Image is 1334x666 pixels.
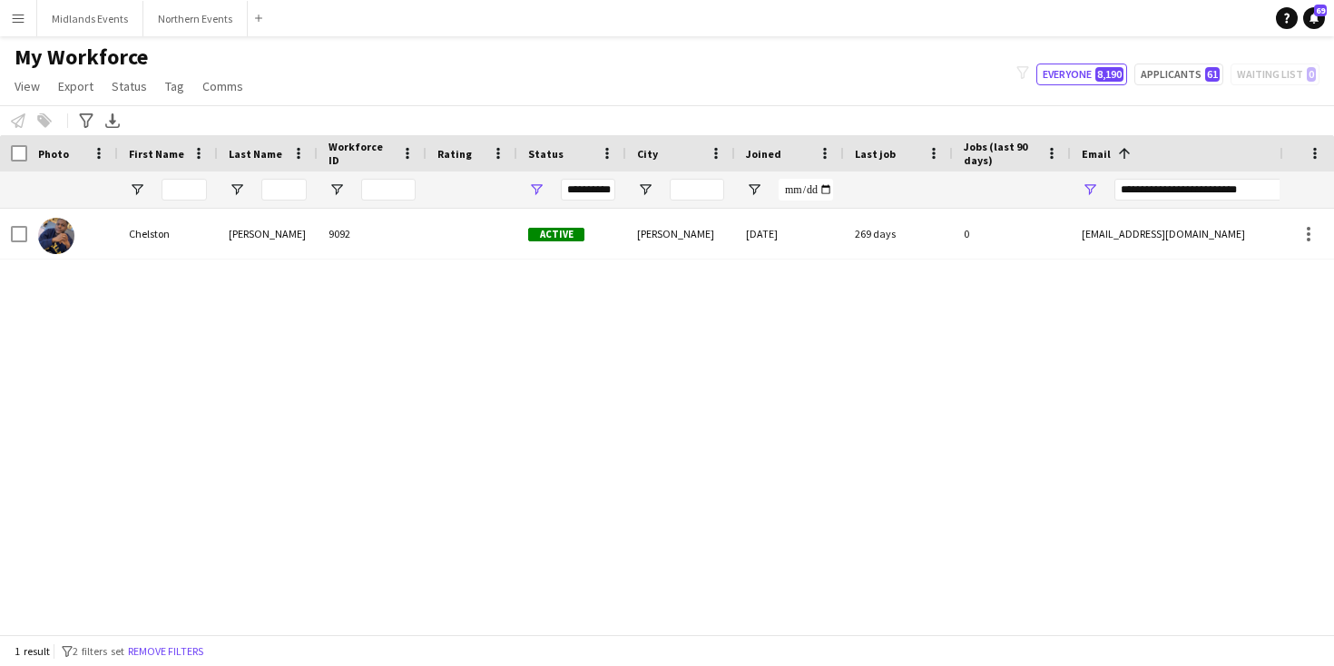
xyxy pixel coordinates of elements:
span: 8,190 [1095,67,1123,82]
input: Workforce ID Filter Input [361,179,416,201]
app-action-btn: Advanced filters [75,110,97,132]
button: Open Filter Menu [129,181,145,198]
app-action-btn: Export XLSX [102,110,123,132]
button: Applicants61 [1134,64,1223,85]
button: Open Filter Menu [229,181,245,198]
a: Comms [195,74,250,98]
span: Status [528,147,564,161]
button: Everyone8,190 [1036,64,1127,85]
div: 269 days [844,209,953,259]
span: Photo [38,147,69,161]
input: City Filter Input [670,179,724,201]
button: Open Filter Menu [1082,181,1098,198]
div: 9092 [318,209,427,259]
span: 61 [1205,67,1220,82]
span: City [637,147,658,161]
span: Tag [165,78,184,94]
span: Last job [855,147,896,161]
a: 69 [1303,7,1325,29]
span: Rating [437,147,472,161]
button: Open Filter Menu [746,181,762,198]
span: View [15,78,40,94]
input: Last Name Filter Input [261,179,307,201]
span: 69 [1314,5,1327,16]
input: Joined Filter Input [779,179,833,201]
span: Jobs (last 90 days) [964,140,1038,167]
button: Open Filter Menu [637,181,653,198]
span: Workforce ID [329,140,394,167]
a: Tag [158,74,191,98]
div: [DATE] [735,209,844,259]
button: Midlands Events [37,1,143,36]
button: Remove filters [124,642,207,661]
span: 2 filters set [73,644,124,658]
div: [PERSON_NAME] [626,209,735,259]
img: Chelston Phillip [38,218,74,254]
div: [PERSON_NAME] [218,209,318,259]
span: Joined [746,147,781,161]
span: Email [1082,147,1111,161]
a: Status [104,74,154,98]
div: 0 [953,209,1071,259]
button: Open Filter Menu [528,181,544,198]
a: Export [51,74,101,98]
span: Status [112,78,147,94]
button: Northern Events [143,1,248,36]
button: Open Filter Menu [329,181,345,198]
div: Chelston [118,209,218,259]
span: First Name [129,147,184,161]
span: Comms [202,78,243,94]
a: View [7,74,47,98]
input: First Name Filter Input [162,179,207,201]
span: My Workforce [15,44,148,71]
span: Active [528,228,584,241]
span: Last Name [229,147,282,161]
span: Export [58,78,93,94]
